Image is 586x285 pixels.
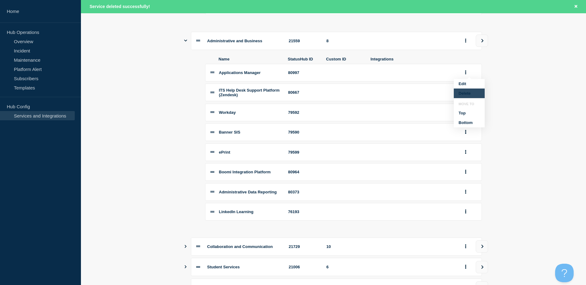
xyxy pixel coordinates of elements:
div: 80997 [288,70,319,75]
button: Show services [184,32,187,50]
button: Show services [184,238,187,256]
div: 21559 [289,39,319,43]
iframe: Help Scout Beacon - Open [555,264,574,282]
span: Administrative and Business [207,39,262,43]
div: 21006 [289,265,319,269]
div: 80667 [288,90,319,95]
span: Collaboration and Communication [207,244,273,249]
span: Banner SIS [219,130,240,134]
span: Integrations [371,57,455,61]
span: ITS Help Desk Support Platform (Zendesk) [219,88,280,97]
button: group actions [462,36,470,46]
button: Bottom [454,118,485,127]
div: 79590 [288,130,319,134]
div: 79592 [288,110,319,115]
li: Move to [454,102,485,108]
button: group actions [462,127,470,137]
button: group actions [462,187,470,197]
div: 10 [327,244,454,249]
span: Service deleted successfully! [90,4,150,9]
span: Custom ID [326,57,363,61]
button: group actions [462,147,470,157]
button: Show services [184,258,187,276]
span: LinkedIn Learning [219,209,254,214]
button: Edit [454,79,485,89]
span: Administrative Data Reporting [219,190,277,194]
span: Student Services [207,265,240,269]
button: group actions [462,167,470,177]
div: 76193 [288,209,319,214]
div: 8 [327,39,454,43]
div: 79599 [288,150,319,155]
div: 21729 [289,244,319,249]
button: group actions [462,207,470,217]
div: 80373 [288,190,319,194]
span: ePrint [219,150,230,155]
button: Delete [454,89,485,98]
span: StatusHub ID [288,57,319,61]
span: Name [219,57,280,61]
span: Applications Manager [219,70,261,75]
button: group actions [462,68,470,77]
button: Close banner [572,3,580,10]
button: group actions [462,242,470,251]
button: view group [476,35,488,47]
button: view group [476,261,488,273]
span: Boomi Integration Platform [219,170,271,174]
button: Top [454,108,485,118]
button: view group [476,240,488,253]
div: 80964 [288,170,319,174]
button: group actions [462,262,470,272]
span: Workday [219,110,236,115]
div: 6 [327,265,454,269]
